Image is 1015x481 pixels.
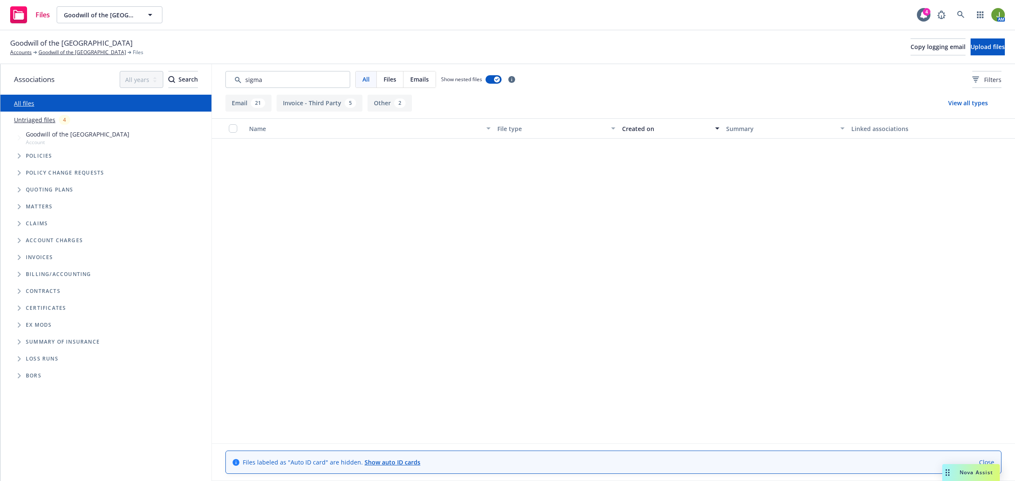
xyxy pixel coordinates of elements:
[26,322,52,328] span: Ex Mods
[410,75,429,84] span: Emails
[26,356,58,361] span: Loss Runs
[952,6,969,23] a: Search
[441,76,482,83] span: Show nested files
[494,118,619,139] button: File type
[622,124,710,133] div: Created on
[7,3,53,27] a: Files
[942,464,1000,481] button: Nova Assist
[26,221,48,226] span: Claims
[277,95,362,112] button: Invoice - Third Party
[229,124,237,133] input: Select all
[384,75,396,84] span: Files
[497,124,606,133] div: File type
[14,99,34,107] a: All files
[26,130,129,139] span: Goodwill of the [GEOGRAPHIC_DATA]
[26,272,91,277] span: Billing/Accounting
[26,306,66,311] span: Certificates
[851,124,969,133] div: Linked associations
[36,11,50,18] span: Files
[972,71,1001,88] button: Filters
[57,6,162,23] button: Goodwill of the [GEOGRAPHIC_DATA]
[168,71,198,88] button: SearchSearch
[10,38,133,49] span: Goodwill of the [GEOGRAPHIC_DATA]
[368,95,412,112] button: Other
[0,128,211,266] div: Tree Example
[911,43,966,51] span: Copy logging email
[972,75,1001,84] span: Filters
[225,71,350,88] input: Search by keyword...
[59,115,70,125] div: 4
[133,49,143,56] span: Files
[26,339,100,344] span: Summary of insurance
[848,118,973,139] button: Linked associations
[991,8,1005,22] img: photo
[971,43,1005,51] span: Upload files
[64,11,137,19] span: Goodwill of the [GEOGRAPHIC_DATA]
[723,118,848,139] button: Summary
[972,6,989,23] a: Switch app
[246,118,494,139] button: Name
[619,118,723,139] button: Created on
[960,469,993,476] span: Nova Assist
[345,98,356,108] div: 5
[26,170,104,175] span: Policy change requests
[26,153,52,159] span: Policies
[168,76,175,83] svg: Search
[225,95,272,112] button: Email
[26,289,60,294] span: Contracts
[243,458,420,467] span: Files labeled as "Auto ID card" are hidden.
[0,266,211,384] div: Folder Tree Example
[14,74,55,85] span: Associations
[362,75,370,84] span: All
[26,204,52,209] span: Matters
[394,98,406,108] div: 2
[38,49,126,56] a: Goodwill of the [GEOGRAPHIC_DATA]
[26,373,41,378] span: BORs
[911,38,966,55] button: Copy logging email
[26,255,53,260] span: Invoices
[14,115,55,124] a: Untriaged files
[979,458,994,467] a: Close
[26,187,74,192] span: Quoting plans
[26,139,129,146] span: Account
[923,8,930,16] div: 4
[251,98,265,108] div: 21
[168,71,198,87] div: Search
[10,49,32,56] a: Accounts
[249,124,481,133] div: Name
[365,458,420,466] a: Show auto ID cards
[726,124,835,133] div: Summary
[935,95,1001,112] button: View all types
[971,38,1005,55] button: Upload files
[933,6,950,23] a: Report a Bug
[26,238,83,243] span: Account charges
[984,75,1001,84] span: Filters
[942,464,953,481] div: Drag to move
